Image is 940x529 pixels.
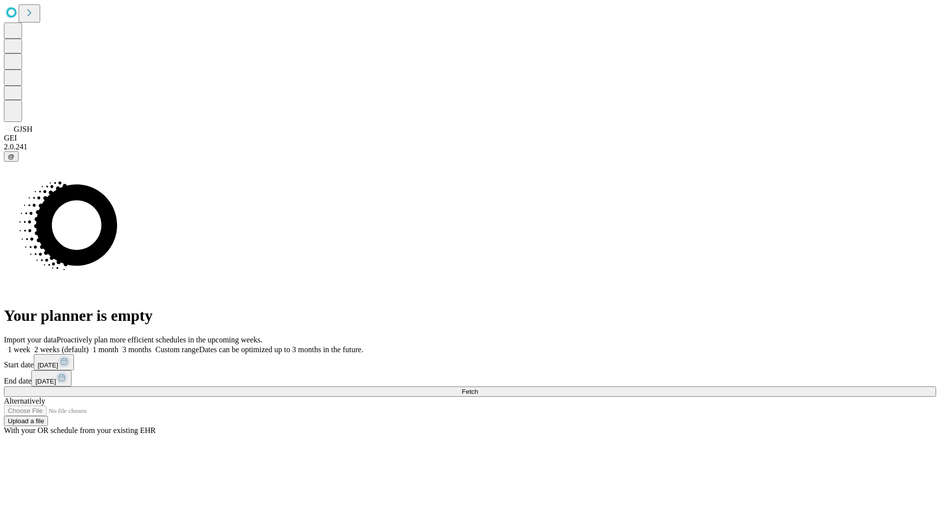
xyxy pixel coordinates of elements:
button: Fetch [4,386,936,397]
span: 3 months [122,345,151,354]
span: Alternatively [4,397,45,405]
h1: Your planner is empty [4,307,936,325]
span: @ [8,153,15,160]
span: Fetch [462,388,478,395]
span: Dates can be optimized up to 3 months in the future. [199,345,363,354]
span: 1 month [93,345,118,354]
span: Custom range [155,345,199,354]
span: Import your data [4,336,57,344]
button: Upload a file [4,416,48,426]
div: Start date [4,354,936,370]
button: [DATE] [31,370,71,386]
div: GEI [4,134,936,143]
span: Proactively plan more efficient schedules in the upcoming weeks. [57,336,262,344]
div: End date [4,370,936,386]
button: [DATE] [34,354,74,370]
div: 2.0.241 [4,143,936,151]
span: 1 week [8,345,30,354]
span: GJSH [14,125,32,133]
span: [DATE] [35,378,56,385]
span: With your OR schedule from your existing EHR [4,426,156,434]
span: [DATE] [38,361,58,369]
button: @ [4,151,19,162]
span: 2 weeks (default) [34,345,89,354]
